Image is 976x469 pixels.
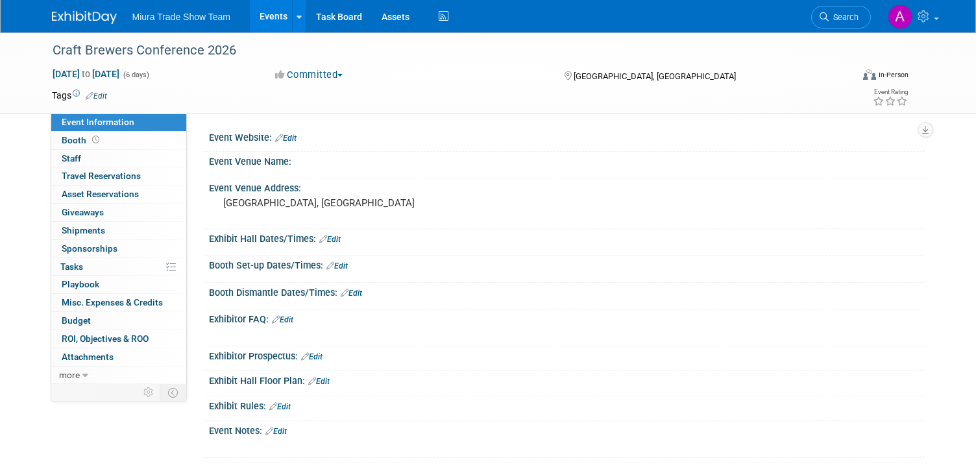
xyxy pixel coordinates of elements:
a: Shipments [51,222,186,239]
a: Edit [301,352,323,361]
a: Giveaways [51,204,186,221]
span: Giveaways [62,207,104,217]
span: Misc. Expenses & Credits [62,297,163,307]
pre: [GEOGRAPHIC_DATA], [GEOGRAPHIC_DATA] [223,197,493,209]
span: [GEOGRAPHIC_DATA], [GEOGRAPHIC_DATA] [574,71,736,81]
a: Edit [319,235,341,244]
div: Booth Set-up Dates/Times: [209,256,925,272]
td: Personalize Event Tab Strip [138,384,160,401]
img: Format-Inperson.png [863,69,876,80]
span: Event Information [62,117,134,127]
div: Exhibit Hall Floor Plan: [209,371,925,388]
button: Committed [271,68,348,82]
div: Event Website: [209,128,925,145]
td: Tags [52,89,107,102]
a: Edit [326,261,348,271]
span: to [80,69,92,79]
div: Event Venue Address: [209,178,925,195]
a: Edit [308,377,330,386]
img: ExhibitDay [52,11,117,24]
span: Travel Reservations [62,171,141,181]
span: Attachments [62,352,114,362]
span: Search [829,12,859,22]
a: more [51,367,186,384]
div: Event Format [782,67,909,87]
a: Playbook [51,276,186,293]
div: Event Rating [873,89,908,95]
a: Search [811,6,871,29]
img: Ashley Harris [888,5,912,29]
a: Edit [269,402,291,411]
a: Edit [341,289,362,298]
span: Tasks [60,261,83,272]
div: Event Venue Name: [209,152,925,168]
a: Booth [51,132,186,149]
div: Craft Brewers Conference 2026 [48,39,836,62]
div: Exhibitor Prospectus: [209,346,925,363]
div: Exhibitor FAQ: [209,309,925,326]
a: Tasks [51,258,186,276]
td: Toggle Event Tabs [160,384,186,401]
a: Edit [275,134,297,143]
span: Booth [62,135,102,145]
a: Sponsorships [51,240,186,258]
div: In-Person [878,70,909,80]
span: Miura Trade Show Team [132,12,230,22]
a: Budget [51,312,186,330]
a: Edit [272,315,293,324]
span: Sponsorships [62,243,117,254]
a: Misc. Expenses & Credits [51,294,186,311]
a: ROI, Objectives & ROO [51,330,186,348]
div: Exhibit Hall Dates/Times: [209,229,925,246]
span: Asset Reservations [62,189,139,199]
span: Booth not reserved yet [90,135,102,145]
a: Edit [86,91,107,101]
a: Travel Reservations [51,167,186,185]
a: Staff [51,150,186,167]
span: Staff [62,153,81,163]
div: Booth Dismantle Dates/Times: [209,283,925,300]
span: [DATE] [DATE] [52,68,120,80]
a: Asset Reservations [51,186,186,203]
span: ROI, Objectives & ROO [62,333,149,344]
span: more [59,370,80,380]
span: (6 days) [122,71,149,79]
span: Playbook [62,279,99,289]
div: Exhibit Rules: [209,396,925,413]
a: Attachments [51,348,186,366]
span: Budget [62,315,91,326]
a: Edit [265,427,287,436]
a: Event Information [51,114,186,131]
div: Event Notes: [209,421,925,438]
span: Shipments [62,225,105,235]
